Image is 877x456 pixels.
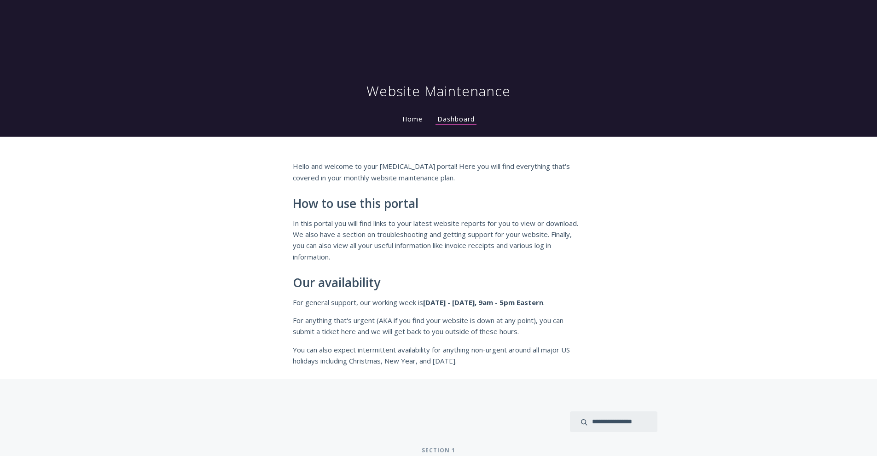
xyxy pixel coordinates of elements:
[401,115,424,123] a: Home
[293,197,585,211] h2: How to use this portal
[436,115,476,125] a: Dashboard
[293,315,585,337] p: For anything that's urgent (AKA if you find your website is down at any point), you can submit a ...
[293,218,585,263] p: In this portal you will find links to your latest website reports for you to view or download. We...
[293,297,585,308] p: For general support, our working week is .
[293,161,585,183] p: Hello and welcome to your [MEDICAL_DATA] portal! Here you will find everything that's covered in ...
[366,82,511,100] h1: Website Maintenance
[423,298,543,307] strong: [DATE] - [DATE], 9am - 5pm Eastern
[293,276,585,290] h2: Our availability
[570,411,657,432] input: search input
[293,344,585,367] p: You can also expect intermittent availability for anything non-urgent around all major US holiday...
